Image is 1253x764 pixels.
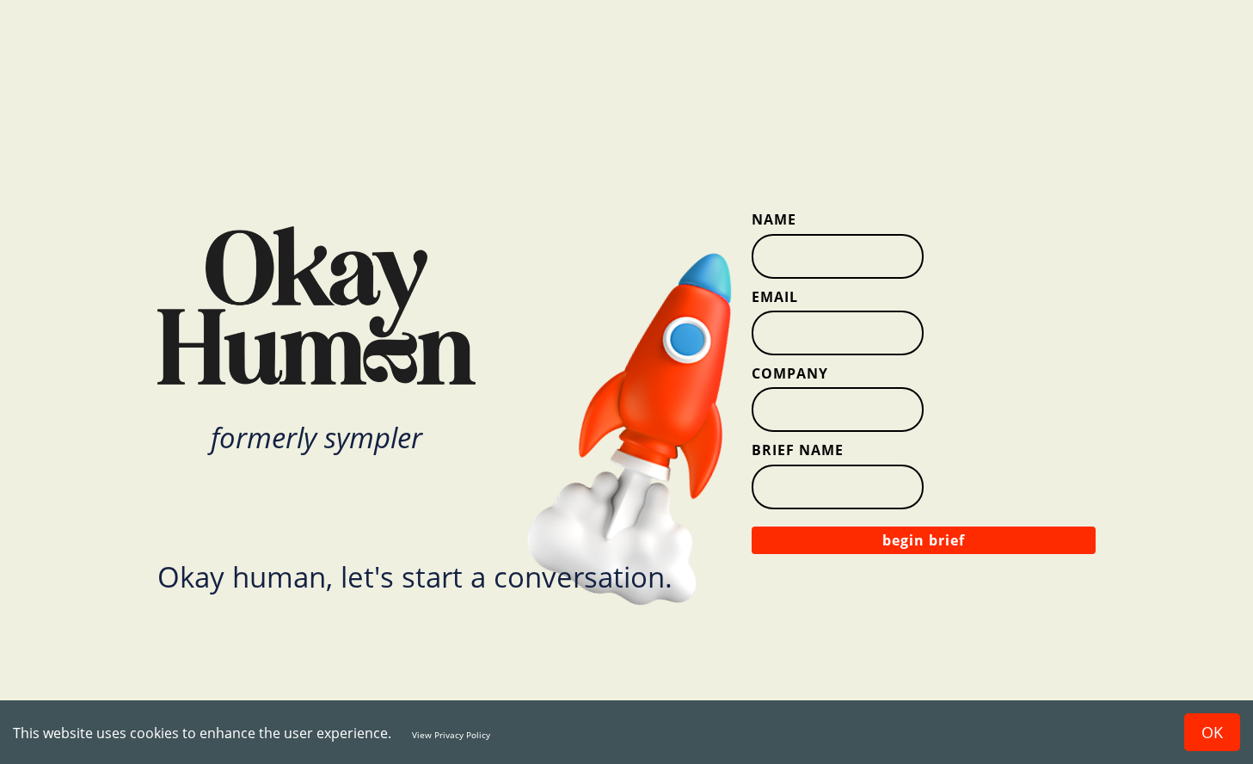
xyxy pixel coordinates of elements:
a: Okay Human Logoformerly sympler [157,226,562,452]
a: View Privacy Policy [412,729,490,741]
img: Okay Human Logo [157,226,476,385]
label: Company [752,364,1096,383]
button: Accept cookies [1184,713,1240,751]
button: begin brief [752,527,1096,554]
label: Brief Name [752,441,1096,459]
label: Name [752,210,1096,229]
img: Rocket Ship [513,222,809,628]
div: This website uses cookies to enhance the user experience. [13,724,1158,742]
div: Okay human, let's start a conversation. [157,563,673,591]
div: formerly sympler [157,423,476,452]
label: Email [752,287,1096,306]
